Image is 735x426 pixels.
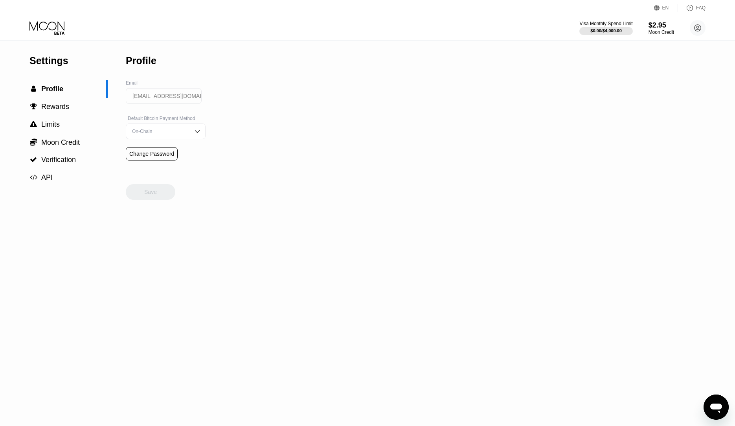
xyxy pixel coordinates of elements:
[29,103,37,110] div: 
[126,116,206,121] div: Default Bitcoin Payment Method
[30,138,37,146] span: 
[130,129,189,134] div: On-Chain
[29,121,37,128] div: 
[696,5,706,11] div: FAQ
[649,30,674,35] div: Moon Credit
[126,80,206,86] div: Email
[704,395,729,420] iframe: Button to launch messaging window
[41,85,63,93] span: Profile
[126,55,156,66] div: Profile
[30,121,37,128] span: 
[29,156,37,163] div: 
[662,5,669,11] div: EN
[29,138,37,146] div: 
[30,103,37,110] span: 
[41,120,60,128] span: Limits
[41,156,76,164] span: Verification
[31,85,36,92] span: 
[30,156,37,163] span: 
[41,173,53,181] span: API
[579,21,632,26] div: Visa Monthly Spend Limit
[649,21,674,35] div: $2.95Moon Credit
[590,28,622,33] div: $0.00 / $4,000.00
[41,103,69,111] span: Rewards
[29,55,108,66] div: Settings
[41,138,80,146] span: Moon Credit
[649,21,674,30] div: $2.95
[29,85,37,92] div: 
[129,151,174,157] div: Change Password
[654,4,678,12] div: EN
[678,4,706,12] div: FAQ
[126,147,178,160] div: Change Password
[579,21,632,35] div: Visa Monthly Spend Limit$0.00/$4,000.00
[30,174,37,181] span: 
[29,174,37,181] div: 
